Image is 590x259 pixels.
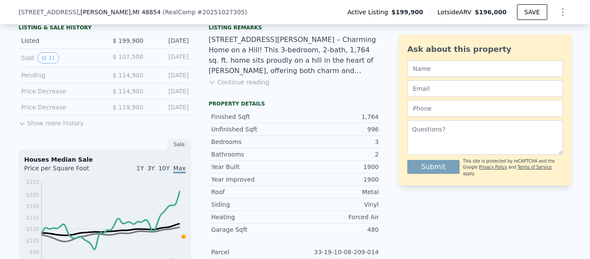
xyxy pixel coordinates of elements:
[407,80,563,97] input: Email
[479,165,507,169] a: Privacy Policy
[150,36,189,45] div: [DATE]
[211,188,295,196] div: Roof
[517,165,552,169] a: Terms of Service
[295,188,379,196] div: Metal
[173,165,186,173] span: Max
[150,87,189,96] div: [DATE]
[113,72,143,79] span: $ 114,900
[407,160,460,174] button: Submit
[26,179,39,185] tspan: $233
[295,163,379,171] div: 1900
[211,163,295,171] div: Year Built
[295,175,379,184] div: 1900
[407,100,563,117] input: Phone
[475,9,507,16] span: $196,000
[211,213,295,221] div: Heating
[26,238,39,244] tspan: $105
[162,8,247,16] div: ( )
[147,165,155,172] span: 3Y
[21,87,98,96] div: Price Decrease
[150,103,189,112] div: [DATE]
[295,112,379,121] div: 1,764
[167,139,191,150] div: Sale
[463,158,563,177] div: This site is protected by reCAPTCHA and the Google and apply.
[295,225,379,234] div: 480
[391,8,423,16] span: $199,900
[26,192,39,198] tspan: $205
[131,9,161,16] span: , MI 48854
[211,137,295,146] div: Bedrooms
[24,164,105,178] div: Price per Square Foot
[197,9,245,16] span: # 20251027305
[19,24,191,33] div: LISTING & SALE HISTORY
[211,150,295,159] div: Bathrooms
[407,61,563,77] input: Name
[407,43,563,55] div: Ask about this property
[19,8,79,16] span: [STREET_ADDRESS]
[211,248,295,256] div: Parcel
[295,213,379,221] div: Forced Air
[21,71,98,80] div: Pending
[165,9,196,16] span: RealComp
[19,115,84,128] button: Show more history
[136,165,144,172] span: 1Y
[209,78,270,86] button: Continue reading
[26,203,39,209] tspan: $180
[295,150,379,159] div: 2
[554,3,571,21] button: Show Options
[150,71,189,80] div: [DATE]
[113,53,143,60] span: $ 107,500
[26,215,39,221] tspan: $155
[24,155,186,164] div: Houses Median Sale
[29,249,39,255] tspan: $80
[209,24,381,31] div: Listing remarks
[211,125,295,134] div: Unfinished Sqft
[211,175,295,184] div: Year Improved
[159,165,170,172] span: 10Y
[211,200,295,209] div: Siding
[209,100,381,107] div: Property details
[113,88,143,95] span: $ 114,900
[113,37,143,44] span: $ 199,900
[38,52,59,64] button: View historical data
[295,248,379,256] div: 33-19-10-08-209-014
[295,137,379,146] div: 3
[21,36,98,45] div: Listed
[209,35,381,76] div: [STREET_ADDRESS][PERSON_NAME] – Charming Home on a Hill! This 3-bedroom, 2-bath, 1,764 sq. ft. ho...
[438,8,475,16] span: Lotside ARV
[211,112,295,121] div: Finished Sqft
[517,4,547,20] button: SAVE
[347,8,391,16] span: Active Listing
[295,125,379,134] div: 996
[113,104,143,111] span: $ 119,900
[21,103,98,112] div: Price Decrease
[211,225,295,234] div: Garage Sqft
[26,226,39,232] tspan: $130
[79,8,161,16] span: , [PERSON_NAME]
[295,200,379,209] div: Vinyl
[150,52,189,64] div: [DATE]
[21,52,98,64] div: Sold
